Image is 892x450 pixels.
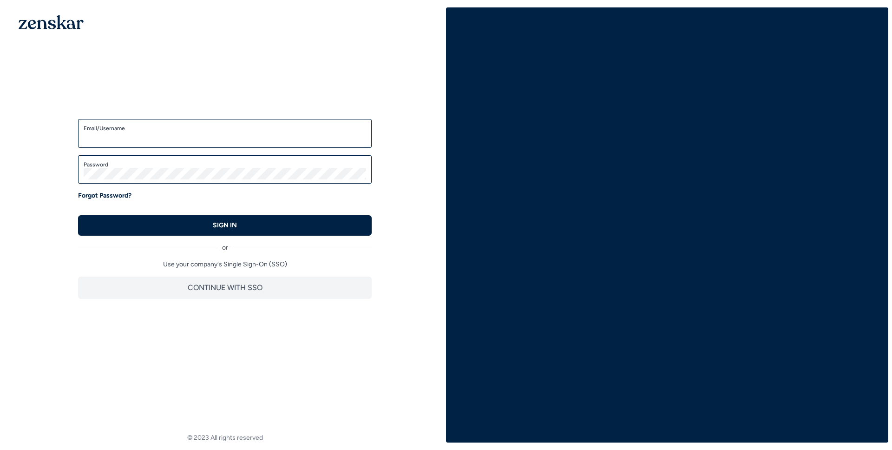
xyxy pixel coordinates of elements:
[78,215,372,236] button: SIGN IN
[19,15,84,29] img: 1OGAJ2xQqyY4LXKgY66KYq0eOWRCkrZdAb3gUhuVAqdWPZE9SRJmCz+oDMSn4zDLXe31Ii730ItAGKgCKgCCgCikA4Av8PJUP...
[78,277,372,299] button: CONTINUE WITH SSO
[78,236,372,252] div: or
[213,221,237,230] p: SIGN IN
[78,260,372,269] p: Use your company's Single Sign-On (SSO)
[4,433,446,443] footer: © 2023 All rights reserved
[84,161,366,168] label: Password
[84,125,366,132] label: Email/Username
[78,191,131,200] a: Forgot Password?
